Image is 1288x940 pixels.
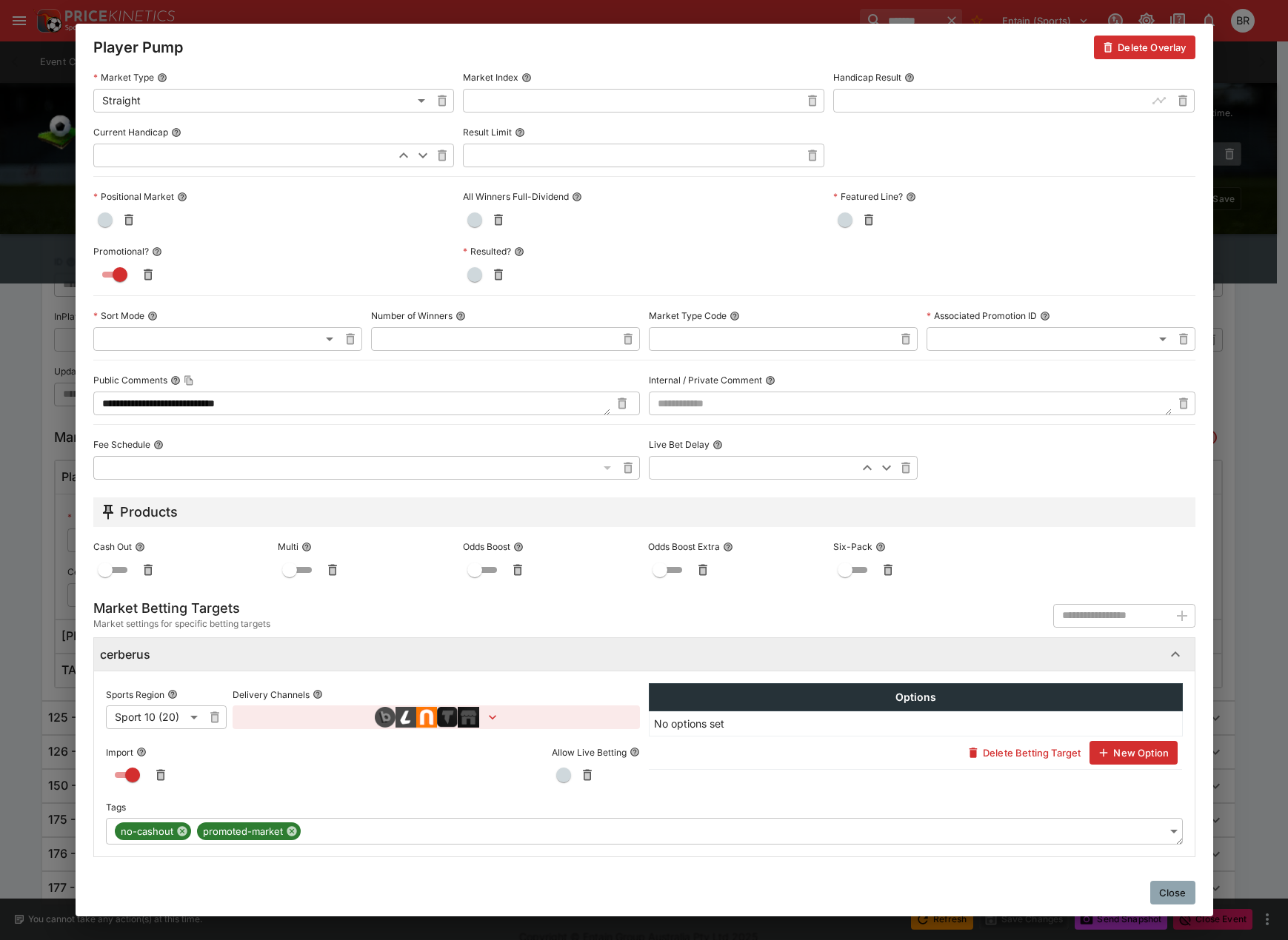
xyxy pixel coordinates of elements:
p: Result Limit [463,126,512,138]
button: All Winners Full-Dividend [572,192,582,202]
p: Internal / Private Comment [649,374,762,386]
button: Fee Schedule [153,440,164,450]
p: Odds Boost [463,540,510,553]
span: no-cashout [115,825,179,839]
h4: Player Pump [93,38,183,57]
p: All Winners Full-Dividend [463,190,569,203]
button: Associated Promotion ID [1040,311,1050,321]
button: Positional Market [177,192,187,202]
button: Six-Pack [875,542,886,552]
button: Current Handicap [171,127,181,138]
p: Delivery Channels [233,688,310,701]
td: No options set [649,711,1182,736]
img: brand [375,707,396,728]
button: New Option [1090,741,1178,765]
p: Promotional? [93,245,149,258]
button: Multi [301,542,312,552]
button: Delete Betting Target [959,741,1090,765]
p: Fee Schedule [93,438,150,451]
p: Number of Winners [371,309,453,322]
p: Market Index [463,71,518,84]
img: brand [458,707,479,728]
p: Current Handicap [93,126,168,138]
button: Market Index [521,73,532,83]
img: brand [437,707,458,728]
button: Market Type [157,73,167,83]
div: Sport 10 (20) [106,705,203,729]
p: Sports Region [106,688,164,701]
img: brand [396,707,416,728]
span: promoted-market [197,825,289,839]
p: Cash Out [93,540,132,553]
button: Odds Boost [513,542,524,552]
p: Tags [106,801,126,813]
button: Close [1150,881,1195,904]
button: Internal / Private Comment [765,375,775,386]
button: Sort Mode [147,311,158,321]
p: Allow Live Betting [552,746,627,759]
p: Live Bet Delay [649,438,710,451]
p: Market Type [93,71,154,84]
p: Market Type Code [649,309,727,322]
button: Live Bet Delay [713,440,723,450]
button: Featured Line? [906,192,916,202]
button: Cash Out [135,542,145,552]
button: Resulted? [514,246,524,257]
button: Result Limit [515,127,525,138]
button: Public CommentsCopy To Clipboard [170,375,181,386]
h6: cerberus [100,647,150,662]
button: Import [136,747,147,757]
p: Handicap Result [833,71,901,84]
h5: Products [120,503,178,520]
button: Sports Region [167,689,178,699]
p: Public Comments [93,374,167,386]
button: Market Type Code [730,311,740,321]
div: promoted-market [197,822,301,840]
img: brand [416,707,437,728]
p: Sort Mode [93,309,144,322]
button: Allow Live Betting [630,747,640,757]
button: Odds Boost Extra [723,542,733,552]
p: Multi [278,540,298,553]
button: Handicap Result [904,73,915,83]
p: Resulted? [463,245,511,258]
p: Import [106,746,133,759]
div: no-cashout [115,822,191,840]
h5: Market Betting Targets [93,600,270,617]
p: Odds Boost Extra [648,540,720,553]
div: Straight [93,89,431,113]
p: Featured Line? [833,190,903,203]
p: Positional Market [93,190,174,203]
button: Number of Winners [456,311,466,321]
button: Delivery Channels [313,689,323,699]
button: Copy To Clipboard [184,375,194,386]
p: Six-Pack [833,540,872,553]
button: Promotional? [152,246,162,257]
th: Options [649,684,1182,711]
span: Market settings for specific betting targets [93,617,270,631]
button: Delete Overlay [1094,36,1195,59]
p: Associated Promotion ID [927,309,1037,322]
